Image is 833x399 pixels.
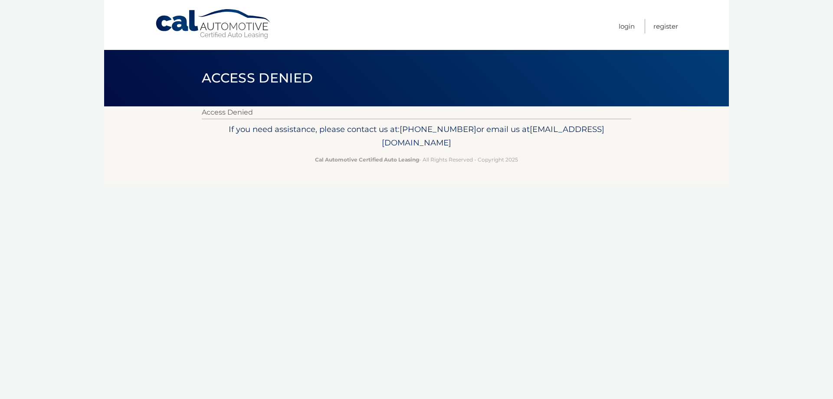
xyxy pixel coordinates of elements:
a: Login [619,19,635,33]
p: If you need assistance, please contact us at: or email us at [207,122,626,150]
p: Access Denied [202,106,631,119]
strong: Cal Automotive Certified Auto Leasing [315,156,419,163]
a: Cal Automotive [155,9,272,40]
p: - All Rights Reserved - Copyright 2025 [207,155,626,164]
span: Access Denied [202,70,313,86]
span: [PHONE_NUMBER] [400,124,476,134]
a: Register [653,19,678,33]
